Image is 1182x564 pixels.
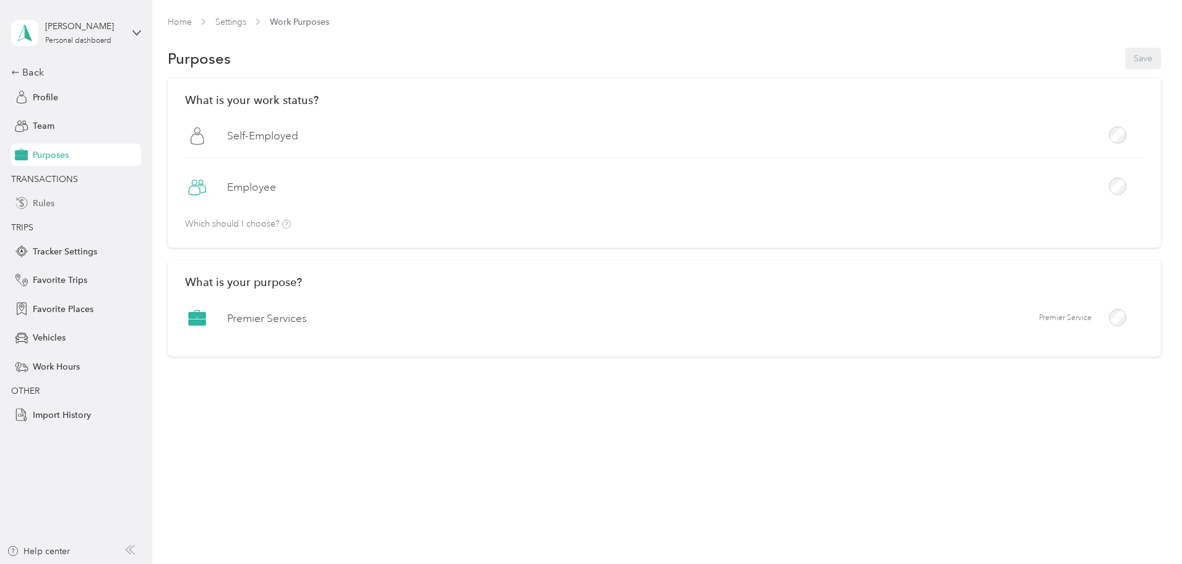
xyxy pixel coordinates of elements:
[11,174,78,184] span: TRANSACTIONS
[1113,495,1182,564] iframe: Everlance-gr Chat Button Frame
[215,17,246,27] a: Settings
[11,222,33,233] span: TRIPS
[33,149,69,162] span: Purposes
[33,331,66,344] span: Vehicles
[33,245,97,258] span: Tracker Settings
[33,197,54,210] span: Rules
[185,275,1144,289] h2: What is your purpose?
[1039,313,1092,324] span: Premier Service
[33,360,80,373] span: Work Hours
[11,386,40,396] span: OTHER
[168,52,231,65] h1: Purposes
[7,545,70,558] button: Help center
[33,303,93,316] span: Favorite Places
[227,128,298,144] label: Self-Employed
[33,119,54,132] span: Team
[270,15,329,28] span: Work Purposes
[168,17,192,27] a: Home
[33,409,91,422] span: Import History
[11,65,135,80] div: Back
[227,180,276,195] label: Employee
[227,311,307,326] label: Premier Services
[45,20,123,33] div: [PERSON_NAME]
[185,93,1144,106] h2: What is your work status?
[185,220,291,229] p: Which should I choose?
[45,37,111,45] div: Personal dashboard
[33,91,58,104] span: Profile
[33,274,87,287] span: Favorite Trips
